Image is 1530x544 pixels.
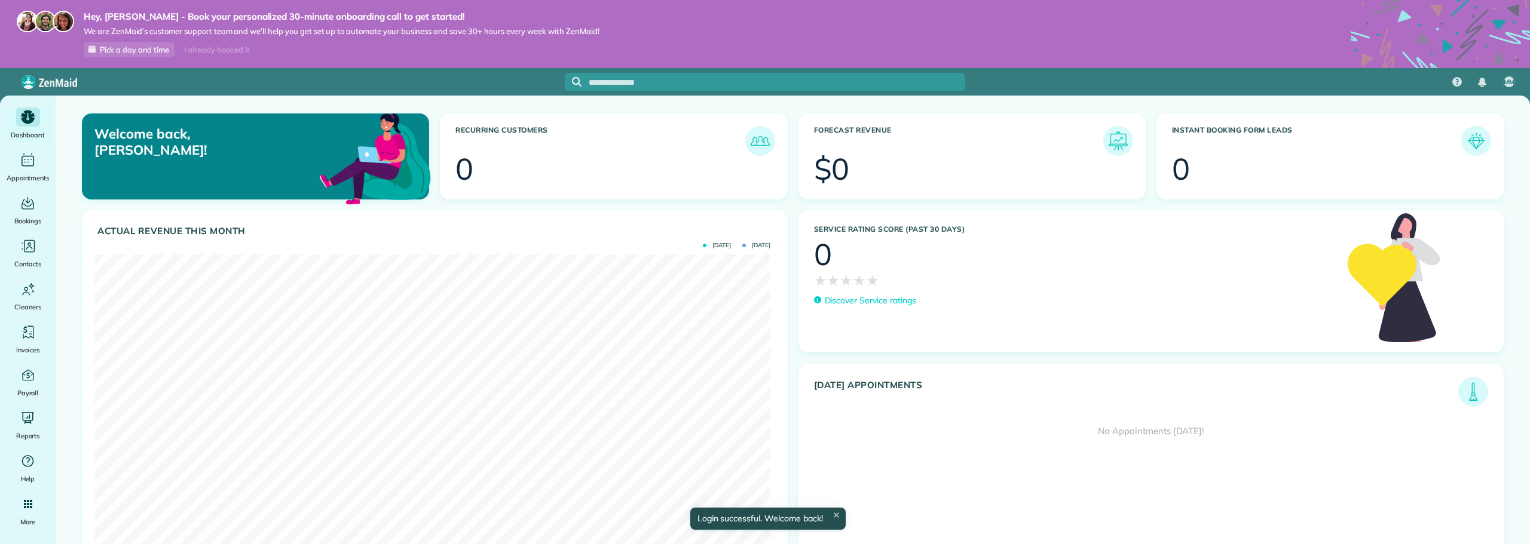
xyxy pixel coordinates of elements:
img: michelle-19f622bdf1676172e81f8f8fba1fb50e276960ebfe0243fe18214015130c80e4.jpg [53,11,74,32]
a: Discover Service ratings [814,294,916,307]
span: Appointments [7,172,50,184]
span: Dashboard [11,129,45,141]
span: ★ [814,269,827,291]
span: Invoices [16,344,40,356]
a: Invoices [5,322,51,356]
a: Cleaners [5,279,51,313]
span: More [20,516,35,528]
div: Notifications [1470,69,1495,96]
span: ★ [827,269,840,291]
img: dashboard_welcome-42a62b7d889689a78055ac9021e634bf52bae3f8056760290aed330b23ab8690.png [317,100,433,216]
span: Contacts [14,258,41,270]
a: Payroll [5,365,51,399]
div: I already booked it [177,42,256,57]
div: Login successful. Welcome back! [690,508,845,530]
span: We are ZenMaid’s customer support team and we’ll help you get set up to automate your business an... [84,26,599,36]
p: Discover Service ratings [825,294,916,307]
div: 0 [814,239,832,269]
h3: Recurring Customers [455,126,745,156]
button: Focus search [565,77,582,87]
img: icon_form_leads-04211a6a04a5b2264e4ee56bc0799ec3eb69b7e499cbb523a139df1d13a81ae0.png [1464,129,1488,153]
span: ★ [853,269,866,291]
a: Reports [5,408,51,442]
h3: Forecast Revenue [814,126,1103,156]
a: Dashboard [5,107,51,141]
span: Help [21,473,35,485]
span: ★ [866,269,879,291]
img: icon_forecast_revenue-8c13a41c7ed35a8dcfafea3cbb826a0462acb37728057bba2d056411b612bbbe.png [1106,129,1130,153]
p: Welcome back, [PERSON_NAME]! [94,126,320,158]
a: Help [5,451,51,485]
a: Appointments [5,150,51,184]
span: Reports [16,430,40,442]
div: 0 [455,154,473,184]
h3: Instant Booking Form Leads [1172,126,1461,156]
nav: Main [1443,68,1530,96]
h3: [DATE] Appointments [814,380,1459,407]
div: 0 [1172,154,1190,184]
a: Contacts [5,236,51,270]
h3: Actual Revenue this month [97,226,775,236]
span: [DATE] [742,242,770,248]
span: ★ [840,269,853,291]
div: No Appointments [DATE]! [799,407,1504,456]
span: Bookings [14,215,42,227]
span: Pick a day and time [100,45,169,54]
span: MM [1504,78,1514,87]
div: $0 [814,154,850,184]
svg: Focus search [572,77,582,87]
span: Payroll [17,387,39,399]
img: maria-72a9807cf96188c08ef61303f053569d2e2a8a1cde33d635c8a3ac13582a053d.jpg [17,11,38,32]
img: icon_recurring_customers-cf858462ba22bcd05b5a5880d41d6543d210077de5bb9ebc9590e49fd87d84ed.png [748,129,772,153]
a: Pick a day and time [84,42,175,57]
img: icon_todays_appointments-901f7ab196bb0bea1936b74009e4eb5ffbc2d2711fa7634e0d609ed5ef32b18b.png [1461,380,1485,404]
span: [DATE] [703,242,731,248]
a: Bookings [5,193,51,227]
strong: Hey, [PERSON_NAME] - Book your personalized 30-minute onboarding call to get started! [84,11,599,23]
h3: Service Rating score (past 30 days) [814,225,1336,233]
img: jorge-587dff0eeaa6aab1f244e6dc62b8924c3b6ad411094392a53c71c6c4a576187d.jpg [35,11,56,32]
span: Cleaners [14,301,41,313]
